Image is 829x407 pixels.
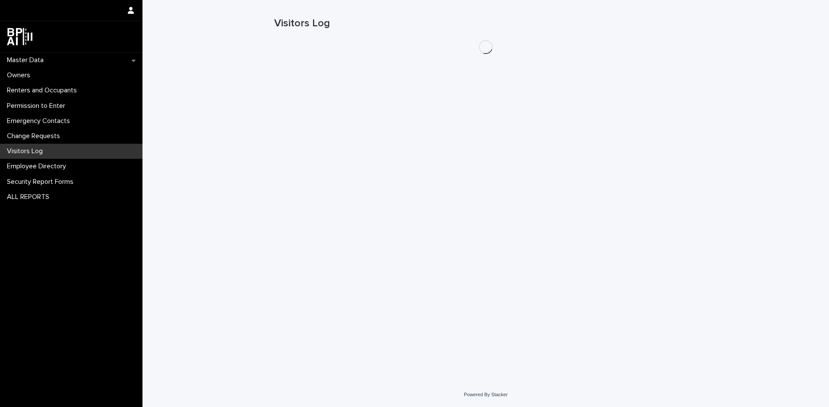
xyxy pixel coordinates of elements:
img: dwgmcNfxSF6WIOOXiGgu [7,28,32,45]
h1: Visitors Log [274,17,697,30]
p: Visitors Log [3,147,50,155]
p: Master Data [3,56,51,64]
p: Emergency Contacts [3,117,77,125]
p: ALL REPORTS [3,193,56,201]
p: Permission to Enter [3,102,72,110]
p: Employee Directory [3,162,73,170]
p: Renters and Occupants [3,86,84,95]
a: Powered By Stacker [464,392,507,397]
p: Owners [3,71,37,79]
p: Security Report Forms [3,178,80,186]
p: Change Requests [3,132,67,140]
